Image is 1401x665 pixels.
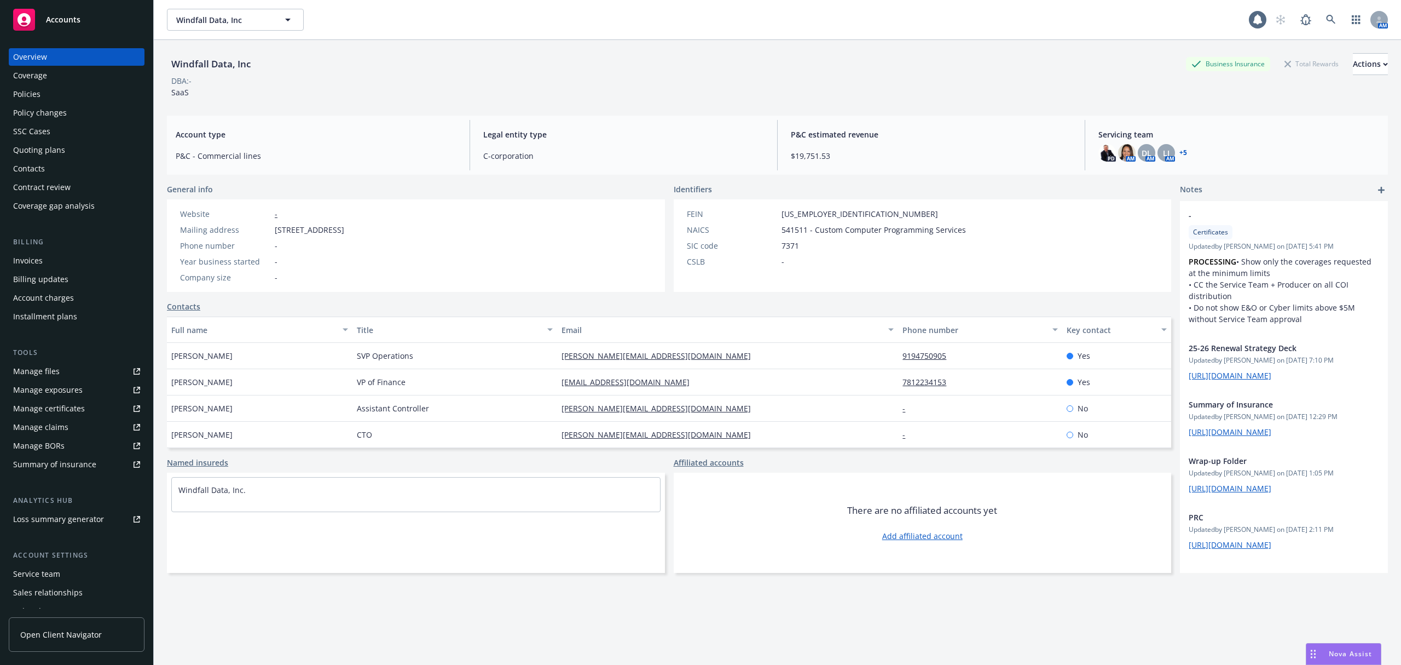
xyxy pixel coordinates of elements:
[9,603,144,620] a: Related accounts
[171,429,233,440] span: [PERSON_NAME]
[1142,147,1151,159] span: DL
[275,209,277,219] a: -
[13,160,45,177] div: Contacts
[9,308,144,325] a: Installment plans
[9,289,144,307] a: Account charges
[13,603,76,620] div: Related accounts
[167,57,255,71] div: Windfall Data, Inc
[898,317,1062,343] button: Phone number
[1189,256,1379,325] p: • Show only the coverages requested at the minimum limits • CC the Service Team + Producer on all...
[13,123,50,140] div: SSC Cases
[1320,9,1342,31] a: Search
[178,485,246,495] a: Windfall Data, Inc.
[1180,503,1388,559] div: PRCUpdatedby [PERSON_NAME] on [DATE] 2:11 PM[URL][DOMAIN_NAME]
[687,224,777,236] div: NAICS
[13,381,83,399] div: Manage exposures
[9,381,144,399] a: Manage exposures
[13,584,83,601] div: Sales relationships
[171,350,233,362] span: [PERSON_NAME]
[561,351,760,361] a: [PERSON_NAME][EMAIL_ADDRESS][DOMAIN_NAME]
[9,550,144,561] div: Account settings
[180,240,270,251] div: Phone number
[167,184,213,195] span: General info
[9,141,144,159] a: Quoting plans
[180,256,270,267] div: Year business started
[13,511,104,528] div: Loss summary generator
[13,363,60,380] div: Manage files
[13,308,77,325] div: Installment plans
[791,150,1072,162] span: $19,751.53
[1189,525,1379,535] span: Updated by [PERSON_NAME] on [DATE] 2:11 PM
[46,15,80,24] span: Accounts
[167,9,304,31] button: Windfall Data, Inc
[902,429,914,440] a: -
[13,179,71,196] div: Contract review
[352,317,557,343] button: Title
[9,437,144,455] a: Manage BORs
[1189,210,1351,221] span: -
[13,48,47,66] div: Overview
[1118,144,1136,162] img: photo
[882,530,963,542] a: Add affiliated account
[357,403,429,414] span: Assistant Controller
[781,208,938,220] span: [US_EMPLOYER_IDENTIFICATION_NUMBER]
[1098,144,1116,162] img: photo
[13,197,95,215] div: Coverage gap analysis
[847,504,997,517] span: There are no affiliated accounts yet
[9,252,144,270] a: Invoices
[1078,376,1090,388] span: Yes
[9,565,144,583] a: Service team
[275,224,344,236] span: [STREET_ADDRESS]
[13,419,68,436] div: Manage claims
[1189,540,1271,550] a: [URL][DOMAIN_NAME]
[1067,324,1155,336] div: Key contact
[9,347,144,358] div: Tools
[13,67,47,84] div: Coverage
[13,252,43,270] div: Invoices
[1189,468,1379,478] span: Updated by [PERSON_NAME] on [DATE] 1:05 PM
[902,403,914,414] a: -
[781,240,799,251] span: 7371
[1179,150,1187,156] a: +5
[171,87,189,98] span: SaaS
[1189,427,1271,437] a: [URL][DOMAIN_NAME]
[781,256,784,267] span: -
[1189,256,1236,267] strong: PROCESSING
[1375,184,1388,197] a: add
[20,629,102,640] span: Open Client Navigator
[9,197,144,215] a: Coverage gap analysis
[1189,399,1351,410] span: Summary of Insurance
[902,351,955,361] a: 9194750905
[687,208,777,220] div: FEIN
[1193,227,1228,237] span: Certificates
[357,324,541,336] div: Title
[9,4,144,35] a: Accounts
[357,429,372,440] span: CTO
[9,179,144,196] a: Contract review
[561,377,698,387] a: [EMAIL_ADDRESS][DOMAIN_NAME]
[1163,147,1170,159] span: LI
[171,403,233,414] span: [PERSON_NAME]
[167,301,200,312] a: Contacts
[9,419,144,436] a: Manage claims
[674,184,712,195] span: Identifiers
[9,495,144,506] div: Analytics hub
[1189,483,1271,494] a: [URL][DOMAIN_NAME]
[1180,334,1388,390] div: 25-26 Renewal Strategy DeckUpdatedby [PERSON_NAME] on [DATE] 7:10 PM[URL][DOMAIN_NAME]
[13,271,68,288] div: Billing updates
[1189,370,1271,381] a: [URL][DOMAIN_NAME]
[1062,317,1171,343] button: Key contact
[180,224,270,236] div: Mailing address
[176,150,456,162] span: P&C - Commercial lines
[9,400,144,417] a: Manage certificates
[902,324,1045,336] div: Phone number
[13,565,60,583] div: Service team
[1279,57,1344,71] div: Total Rewards
[1189,342,1351,354] span: 25-26 Renewal Strategy Deck
[1189,412,1379,422] span: Updated by [PERSON_NAME] on [DATE] 12:29 PM
[180,272,270,283] div: Company size
[13,437,65,455] div: Manage BORs
[561,403,760,414] a: [PERSON_NAME][EMAIL_ADDRESS][DOMAIN_NAME]
[13,141,65,159] div: Quoting plans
